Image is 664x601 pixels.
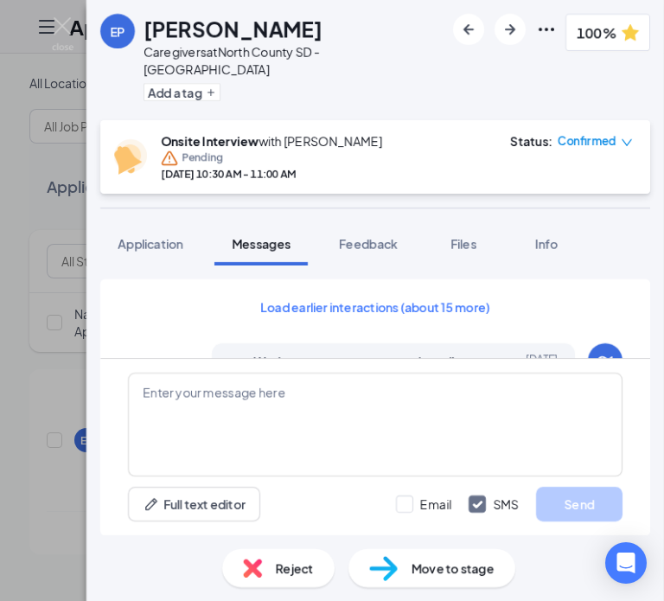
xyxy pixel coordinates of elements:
[144,83,220,101] button: PlusAdd a tag
[536,19,557,40] svg: Ellipses
[412,559,495,578] span: Move to stage
[182,150,223,167] span: Pending
[453,14,484,45] button: ArrowLeftNew
[558,132,616,150] span: Confirmed
[276,559,314,578] span: Reject
[246,293,505,321] button: Load earlier interactions (about 15 more)
[253,352,480,390] span: Workstream sent automated email to [PERSON_NAME].
[535,236,559,252] span: Info
[110,22,124,40] div: EP
[161,133,259,149] b: Onsite Interview
[536,487,622,521] button: Send
[621,137,633,149] span: down
[128,487,260,521] button: Full text editorPen
[595,350,616,371] svg: WorkstreamLogo
[232,236,290,252] span: Messages
[605,542,647,584] div: Open Intercom Messenger
[206,87,216,98] svg: Plus
[577,22,616,43] span: 100%
[510,132,552,150] div: Status :
[458,19,479,40] svg: ArrowLeftNew
[144,43,444,78] div: Caregivers at North County SD - [GEOGRAPHIC_DATA]
[339,236,398,252] span: Feedback
[500,19,520,40] svg: ArrowRight
[161,167,382,182] div: [DATE] 10:30 AM - 11:00 AM
[526,352,558,390] span: [DATE]
[144,14,322,43] h1: [PERSON_NAME]
[161,150,178,167] svg: Warning
[450,236,476,252] span: Files
[118,236,183,252] span: Application
[161,132,382,150] div: with [PERSON_NAME]
[495,14,526,45] button: ArrowRight
[143,496,160,513] svg: Pen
